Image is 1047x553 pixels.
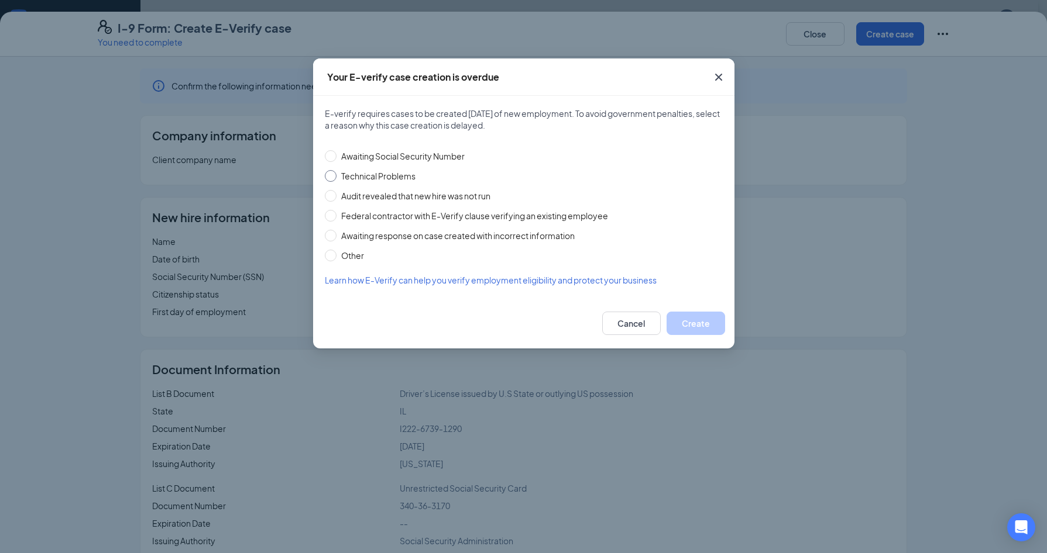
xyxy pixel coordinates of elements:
[325,108,723,131] span: E-verify requires cases to be created [DATE] of new employment. To avoid government penalties, se...
[1007,513,1035,541] div: Open Intercom Messenger
[337,150,469,163] span: Awaiting Social Security Number
[325,274,723,286] a: Learn how E-Verify can help you verify employment eligibility and protect your business
[337,170,420,182] span: Technical Problems
[337,229,579,242] span: Awaiting response on case created with incorrect information
[337,249,369,262] span: Other
[703,58,734,96] button: Close
[327,71,499,84] div: Your E-verify case creation is overdue
[337,189,495,202] span: Audit revealed that new hire was not run
[712,70,726,84] svg: Cross
[602,312,661,335] button: Cancel
[325,275,657,285] span: Learn how E-Verify can help you verify employment eligibility and protect your business
[667,312,725,335] button: Create
[337,209,613,222] span: Federal contractor with E-Verify clause verifying an existing employee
